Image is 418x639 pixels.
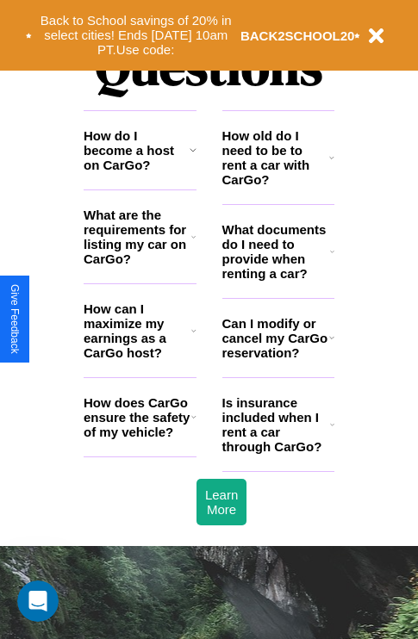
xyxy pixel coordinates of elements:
h3: What documents do I need to provide when renting a car? [222,222,331,281]
h3: Can I modify or cancel my CarGo reservation? [222,316,329,360]
b: BACK2SCHOOL20 [240,28,355,43]
h3: How old do I need to be to rent a car with CarGo? [222,128,330,187]
div: Give Feedback [9,284,21,354]
button: Back to School savings of 20% in select cities! Ends [DATE] 10am PT.Use code: [32,9,240,62]
h3: How does CarGo ensure the safety of my vehicle? [84,395,191,439]
button: Learn More [197,479,246,525]
h3: What are the requirements for listing my car on CarGo? [84,208,191,266]
h3: Is insurance included when I rent a car through CarGo? [222,395,330,454]
h3: How do I become a host on CarGo? [84,128,190,172]
iframe: Intercom live chat [17,580,59,622]
h3: How can I maximize my earnings as a CarGo host? [84,301,191,360]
